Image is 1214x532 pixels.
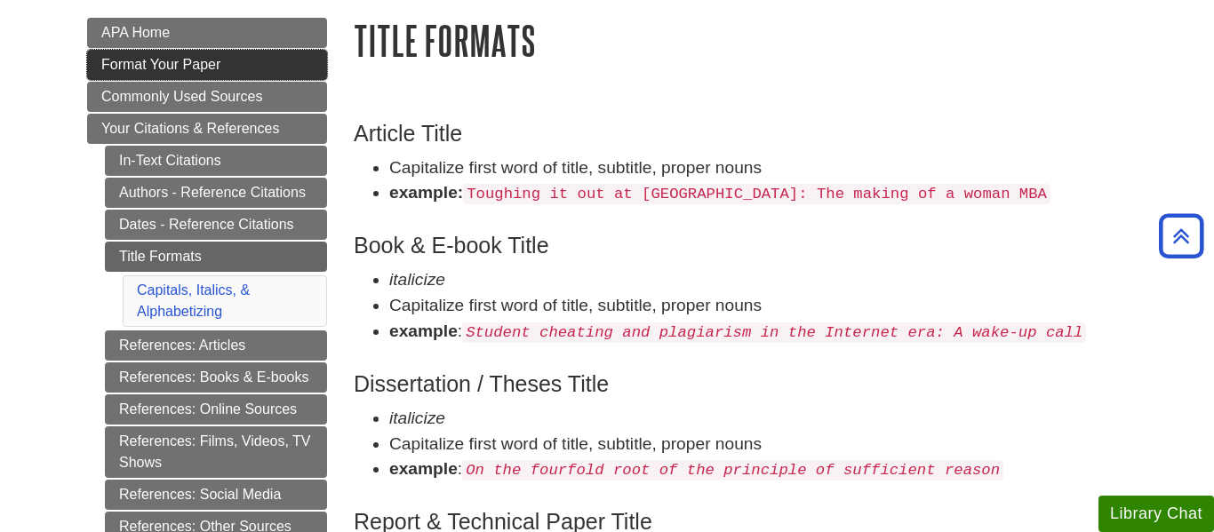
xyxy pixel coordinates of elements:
strong: example: [389,183,463,202]
span: Your Citations & References [101,121,279,136]
em: italicize [389,409,445,427]
h1: Title Formats [354,18,1127,63]
a: Authors - Reference Citations [105,178,327,208]
strong: example [389,322,458,340]
h3: Dissertation / Theses Title [354,371,1127,397]
li: Capitalize first word of title, subtitle, proper nouns [389,293,1127,319]
a: References: Online Sources [105,394,327,425]
em: Student cheating and plagiarism in the Internet era: A wake-up call [466,324,1082,341]
a: Your Citations & References [87,114,327,144]
a: References: Social Media [105,480,327,510]
a: Title Formats [105,242,327,272]
li: : [389,457,1127,482]
strong: example [389,459,458,478]
a: Commonly Used Sources [87,82,327,112]
li: : [389,319,1127,345]
li: Capitalize first word of title, subtitle, proper nouns [389,432,1127,457]
a: Back to Top [1153,224,1210,248]
a: In-Text Citations [105,146,327,176]
a: Format Your Paper [87,50,327,80]
button: Library Chat [1098,496,1214,532]
a: References: Films, Videos, TV Shows [105,426,327,478]
h3: Book & E-book Title [354,233,1127,258]
span: APA Home [101,25,170,40]
h3: Article Title [354,121,1127,147]
a: Dates - Reference Citations [105,210,327,240]
a: References: Articles [105,330,327,361]
span: Format Your Paper [101,57,220,72]
em: On the fourfold root of the principle of sufficient reason [466,462,1000,479]
a: Capitals, Italics, & Alphabetizing [137,282,250,319]
a: References: Books & E-books [105,362,327,393]
em: italicize [389,270,445,289]
span: Commonly Used Sources [101,89,262,104]
a: APA Home [87,18,327,48]
li: Capitalize first word of title, subtitle, proper nouns [389,155,1127,181]
code: Toughing it out at [GEOGRAPHIC_DATA]: The making of a woman MBA [463,184,1050,204]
